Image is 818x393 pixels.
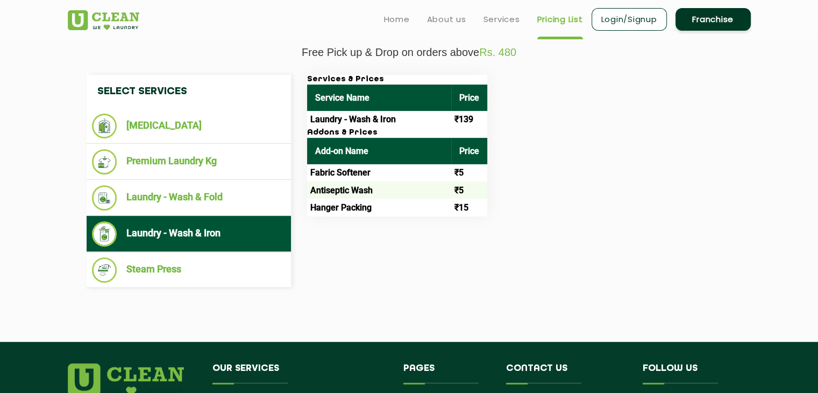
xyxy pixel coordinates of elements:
img: Dry Cleaning [92,114,117,138]
th: Price [451,85,487,111]
li: Laundry - Wash & Iron [92,221,286,247]
img: Premium Laundry Kg [92,149,117,174]
img: Steam Press [92,257,117,283]
h4: Contact us [506,363,627,384]
h4: Pages [403,363,490,384]
a: Login/Signup [592,8,667,31]
td: Laundry - Wash & Iron [307,111,451,128]
a: About us [427,13,466,26]
li: [MEDICAL_DATA] [92,114,286,138]
h4: Our Services [212,363,388,384]
p: Free Pick up & Drop on orders above [68,46,751,59]
a: Home [384,13,410,26]
td: ₹139 [451,111,487,128]
li: Steam Press [92,257,286,283]
span: Rs. 480 [479,46,516,58]
th: Add-on Name [307,138,451,164]
h4: Select Services [87,75,291,108]
h3: Addons & Prices [307,128,487,138]
li: Premium Laundry Kg [92,149,286,174]
td: ₹15 [451,199,487,216]
th: Service Name [307,85,451,111]
img: Laundry - Wash & Iron [92,221,117,247]
img: Laundry - Wash & Fold [92,185,117,210]
a: Pricing List [537,13,583,26]
a: Services [483,13,520,26]
th: Price [451,138,487,164]
h3: Services & Prices [307,75,487,85]
h4: Follow us [643,363,737,384]
td: Hanger Packing [307,199,451,216]
td: ₹5 [451,181,487,199]
td: Antiseptic Wash [307,181,451,199]
img: UClean Laundry and Dry Cleaning [68,10,139,30]
td: Fabric Softener [307,164,451,181]
a: Franchise [675,8,751,31]
li: Laundry - Wash & Fold [92,185,286,210]
td: ₹5 [451,164,487,181]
